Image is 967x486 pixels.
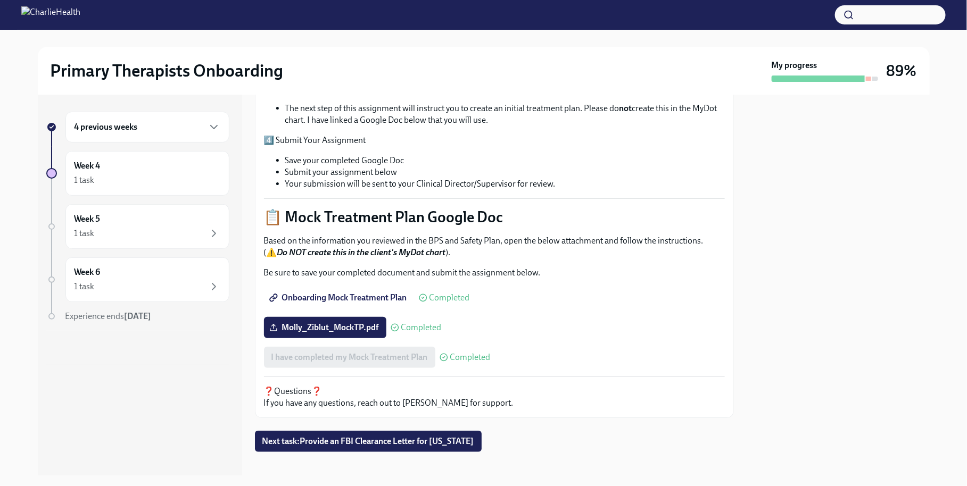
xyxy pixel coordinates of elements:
[264,386,725,409] p: ❓Questions❓ If you have any questions, reach out to [PERSON_NAME] for support.
[46,151,229,196] a: Week 41 task
[271,322,379,333] span: Molly_Ziblut_MockTP.pdf
[264,267,725,279] p: Be sure to save your completed document and submit the assignment below.
[125,311,152,321] strong: [DATE]
[65,311,152,321] span: Experience ends
[65,112,229,143] div: 4 previous weeks
[271,292,407,303] span: Onboarding Mock Treatment Plan
[450,353,491,362] span: Completed
[619,103,632,113] strong: not
[75,228,95,239] div: 1 task
[46,257,229,302] a: Week 61 task
[75,266,101,278] h6: Week 6
[75,213,101,225] h6: Week 5
[285,103,725,126] li: The next step of this assignment will instruct you to create an initial treatment plan. Please do...
[285,178,725,190] li: Your submission will be sent to your Clinical Director/Supervisor for review.
[887,61,917,80] h3: 89%
[51,60,284,81] h2: Primary Therapists Onboarding
[264,207,725,227] p: 📋 Mock Treatment Plan Google Doc
[255,431,482,452] button: Next task:Provide an FBI Clearance Letter for [US_STATE]
[75,160,101,172] h6: Week 4
[772,60,817,71] strong: My progress
[75,174,95,186] div: 1 task
[264,317,386,338] label: Molly_Ziblut_MockTP.pdf
[401,323,442,332] span: Completed
[75,281,95,292] div: 1 task
[46,204,229,249] a: Week 51 task
[285,155,725,166] li: Save your completed Google Doc
[429,294,470,302] span: Completed
[264,287,415,308] a: Onboarding Mock Treatment Plan
[264,235,725,258] p: Based on the information you reviewed in the BPS and Safety Plan, open the below attachment and f...
[277,247,446,257] strong: Do NOT create this in the client's MyDot chart
[264,135,725,146] p: 4️⃣ Submit Your Assignment
[285,166,725,178] li: Submit your assignment below
[262,436,474,447] span: Next task : Provide an FBI Clearance Letter for [US_STATE]
[75,121,138,133] h6: 4 previous weeks
[21,6,80,23] img: CharlieHealth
